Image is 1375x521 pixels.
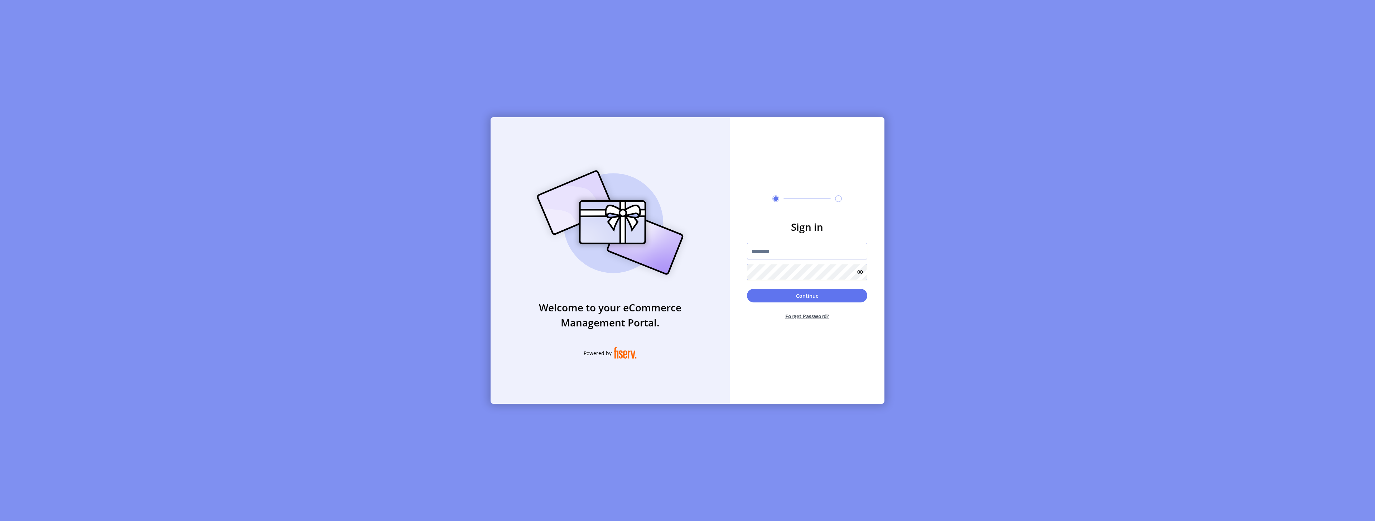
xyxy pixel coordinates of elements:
h3: Sign in [747,219,867,234]
h3: Welcome to your eCommerce Management Portal. [491,300,730,330]
span: Powered by [584,349,612,357]
button: Continue [747,289,867,302]
img: card_Illustration.svg [526,162,694,283]
button: Forget Password? [747,307,867,326]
